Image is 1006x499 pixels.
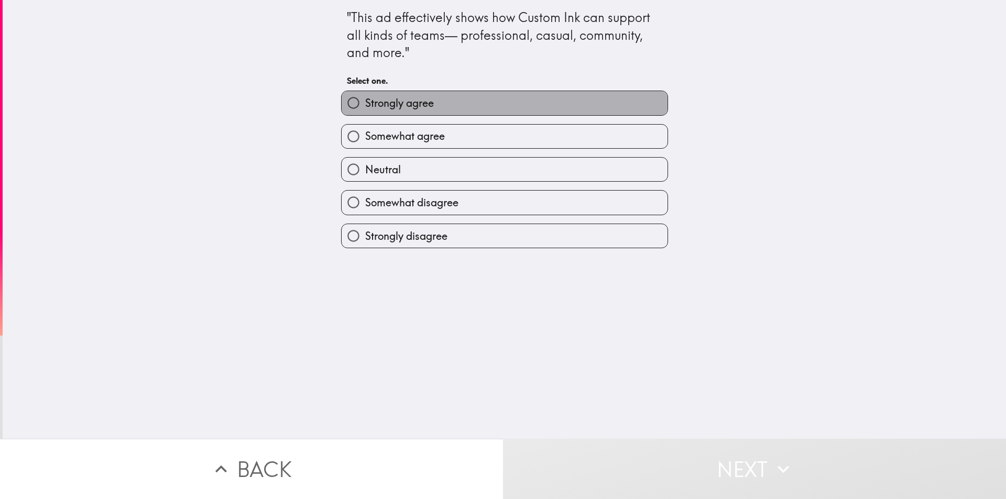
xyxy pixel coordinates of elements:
button: Somewhat agree [342,125,668,148]
span: Strongly disagree [365,229,447,243]
div: "This ad effectively shows how Custom Ink can support all kinds of teams— professional, casual, c... [347,9,662,62]
span: Somewhat agree [365,129,445,143]
button: Strongly agree [342,91,668,115]
button: Neutral [342,158,668,181]
span: Strongly agree [365,96,434,110]
button: Strongly disagree [342,224,668,248]
h6: Select one. [347,75,662,86]
button: Somewhat disagree [342,191,668,214]
span: Somewhat disagree [365,195,458,210]
button: Next [503,439,1006,499]
span: Neutral [365,162,401,177]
